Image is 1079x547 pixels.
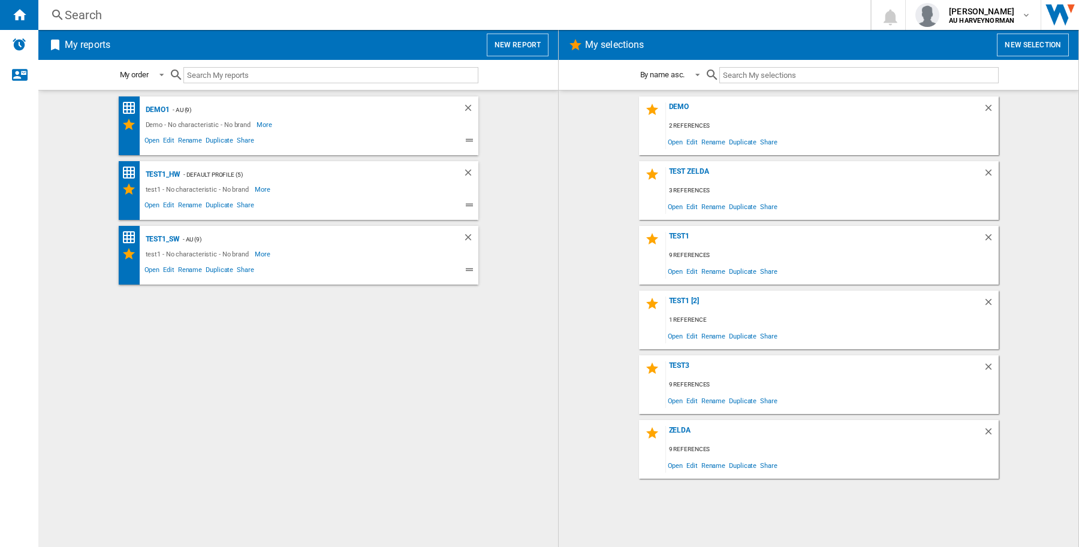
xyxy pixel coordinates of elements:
span: Open [143,200,162,214]
span: Rename [700,328,727,344]
span: Rename [700,457,727,473]
div: Delete [463,232,478,247]
div: 1 reference [666,313,999,328]
button: New selection [997,34,1069,56]
img: alerts-logo.svg [12,37,26,52]
span: Share [235,264,256,279]
div: Demo1 [143,102,170,117]
div: Delete [983,297,999,313]
div: My Selections [122,117,143,132]
span: Edit [685,392,700,409]
div: By name asc. [640,70,685,79]
span: Share [758,198,779,214]
div: test1 - No characteristic - No brand [143,182,255,197]
div: My Selections [122,182,143,197]
div: test3 [666,361,983,377]
div: test1 [2] [666,297,983,313]
div: 9 references [666,442,999,457]
span: Duplicate [204,135,235,149]
span: Rename [176,200,204,214]
div: Delete [983,167,999,183]
div: Delete [983,232,999,248]
div: 2 references [666,119,999,134]
button: New report [487,34,548,56]
div: 9 references [666,248,999,263]
span: Share [758,392,779,409]
div: Delete [983,361,999,377]
span: More [255,182,272,197]
div: Search [65,7,839,23]
span: Edit [685,198,700,214]
div: Demo [666,102,983,119]
div: Price Matrix [122,230,143,245]
span: Duplicate [204,200,235,214]
div: Demo - No characteristic - No brand [143,117,257,132]
div: test1 [666,232,983,248]
span: Edit [161,135,176,149]
span: Rename [700,198,727,214]
span: Edit [161,200,176,214]
span: Edit [161,264,176,279]
span: Open [143,264,162,279]
span: More [255,247,272,261]
span: Edit [685,328,700,344]
span: Open [666,134,685,150]
div: Delete [463,102,478,117]
div: Price Matrix [122,165,143,180]
img: profile.jpg [915,3,939,27]
span: Share [235,135,256,149]
span: Share [235,200,256,214]
span: Duplicate [727,457,758,473]
b: AU HARVEYNORMAN [949,17,1014,25]
span: Rename [700,263,727,279]
span: Open [666,457,685,473]
div: My Selections [122,247,143,261]
div: - Default profile (5) [180,167,439,182]
div: Delete [983,426,999,442]
span: More [257,117,274,132]
span: Duplicate [727,263,758,279]
span: Rename [176,264,204,279]
span: Share [758,263,779,279]
div: test1_SW [143,232,180,247]
span: Open [666,392,685,409]
span: Rename [700,134,727,150]
div: TEST ZELDA [666,167,983,183]
span: Share [758,134,779,150]
input: Search My reports [183,67,478,83]
span: Duplicate [727,392,758,409]
input: Search My selections [719,67,998,83]
div: test1 - No characteristic - No brand [143,247,255,261]
div: My order [120,70,149,79]
div: test1_HW [143,167,180,182]
span: Open [666,198,685,214]
div: Delete [463,167,478,182]
span: Edit [685,263,700,279]
span: Open [666,263,685,279]
div: 3 references [666,183,999,198]
span: Duplicate [727,328,758,344]
span: Rename [700,392,727,409]
h2: My selections [583,34,646,56]
span: Open [666,328,685,344]
div: Delete [983,102,999,119]
h2: My reports [62,34,113,56]
div: - AU (9) [170,102,438,117]
span: Share [758,328,779,344]
div: - AU (9) [180,232,439,247]
span: Duplicate [727,134,758,150]
span: Duplicate [727,198,758,214]
span: Edit [685,457,700,473]
div: Price Matrix [122,101,143,116]
span: Rename [176,135,204,149]
span: Share [758,457,779,473]
div: zelda [666,426,983,442]
div: 9 references [666,377,999,392]
span: [PERSON_NAME] [949,5,1014,17]
span: Duplicate [204,264,235,279]
span: Open [143,135,162,149]
span: Edit [685,134,700,150]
